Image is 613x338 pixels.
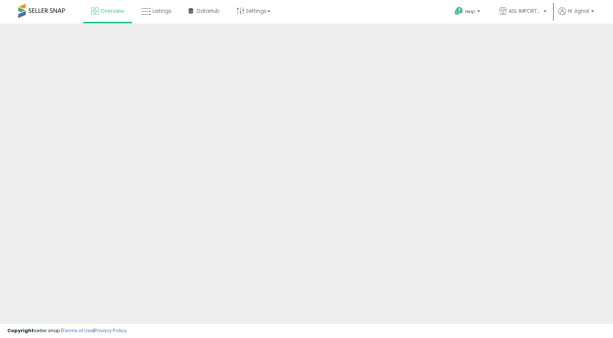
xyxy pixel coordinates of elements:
span: Hi Jignal [568,7,589,15]
span: Overview [100,7,124,15]
i: Get Help [454,7,463,16]
span: Listings [153,7,171,15]
span: DataHub [197,7,220,15]
a: Help [449,1,487,24]
span: Help [465,8,475,15]
span: ASL IMPORTED [509,7,541,15]
a: Hi Jignal [558,7,594,24]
